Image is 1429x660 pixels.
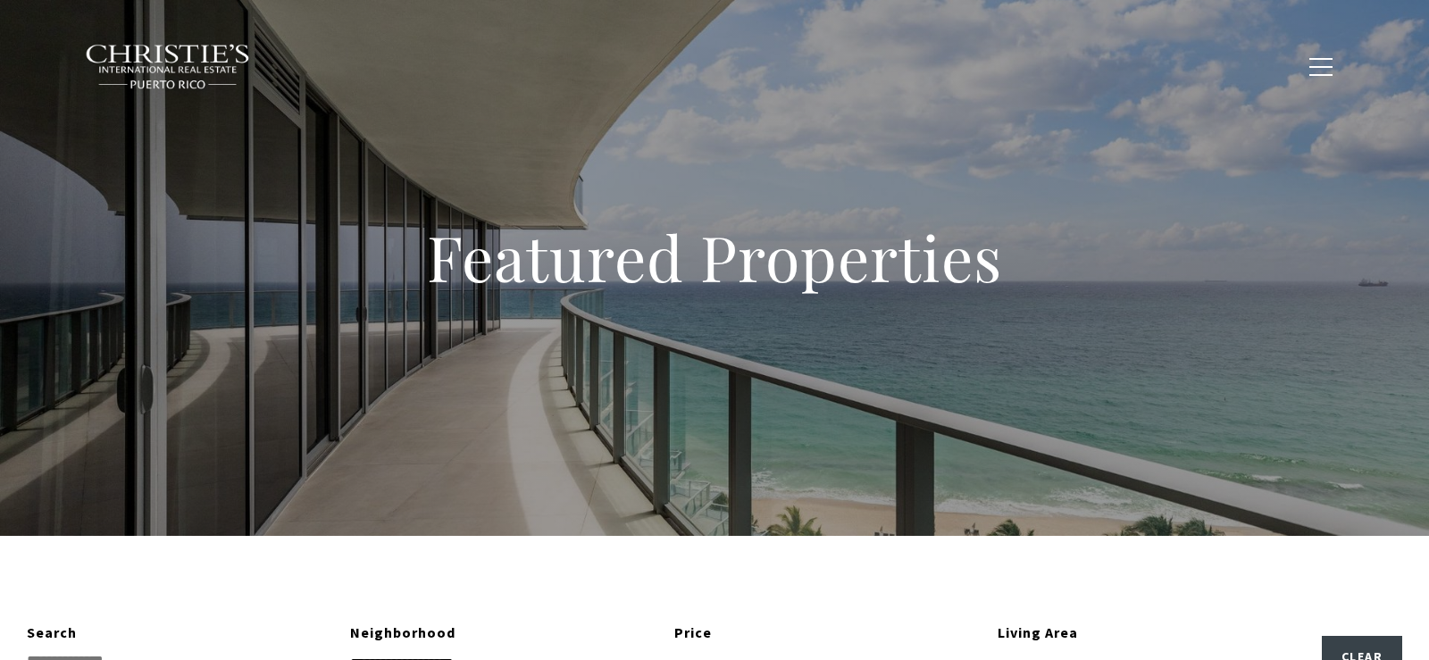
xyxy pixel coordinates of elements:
div: Living Area [998,622,1308,645]
div: Search [27,622,337,645]
h1: Featured Properties [313,218,1116,297]
img: Christie's International Real Estate black text logo [85,44,251,90]
div: Price [674,622,984,645]
div: Neighborhood [350,622,660,645]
